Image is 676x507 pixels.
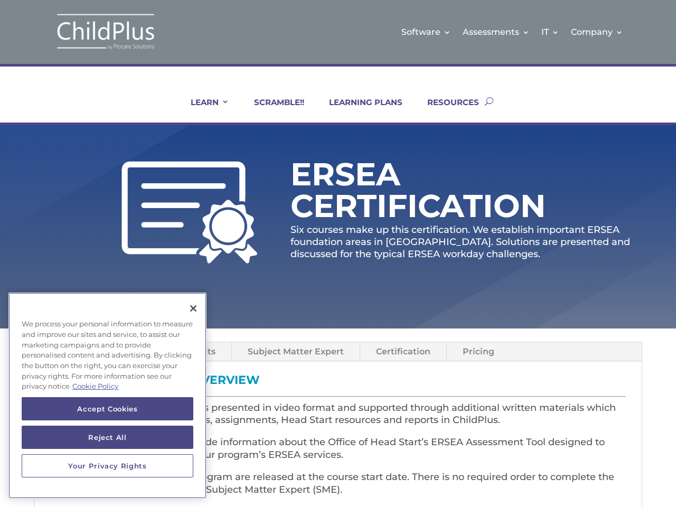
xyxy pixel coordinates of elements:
button: Reject All [22,426,193,449]
a: More information about your privacy, opens in a new tab [72,382,118,390]
a: Assessments [463,11,530,53]
p: All units in this certification include information about the Office of Head Start’s ERSEA Assess... [50,436,626,471]
a: Company [571,11,623,53]
button: Accept Cookies [22,397,193,420]
div: We process your personal information to measure and improve our sites and service, to assist our ... [8,314,206,397]
a: LEARN [177,97,229,123]
button: Your Privacy Rights [22,454,193,477]
a: RESOURCES [414,97,479,123]
a: IT [541,11,559,53]
h1: ERSEA Certification [290,158,570,227]
a: LEARNING PLANS [316,97,402,123]
div: Cookie banner [8,293,206,499]
h3: ERSEA Certification Overview [50,374,626,391]
a: Subject Matter Expert [232,342,360,361]
p: Six courses make up this certification. We establish important ERSEA foundation areas in [GEOGRAP... [290,224,642,261]
a: Pricing [447,342,510,361]
div: Privacy [8,293,206,499]
a: SCRAMBLE!! [241,97,304,123]
span: All units in the ERSEA Online Program are released at the course start date. There is no required... [50,471,614,495]
a: Certification [360,342,446,361]
span: In each individual unit, content is presented in video format and supported through additional wr... [50,402,616,426]
button: Close [182,297,205,320]
a: Software [401,11,451,53]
